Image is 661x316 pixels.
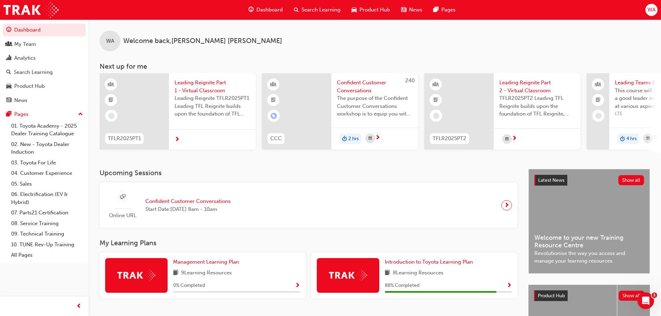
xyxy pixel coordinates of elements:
[14,110,28,118] div: Pages
[433,113,439,119] span: learningRecordVerb_NONE-icon
[596,80,601,89] span: people-icon
[8,189,86,207] a: 06. Electrification (EV & Hybrid)
[3,24,86,36] a: Dashboard
[499,79,575,94] span: Leading Reignite Part 2 - Virtual Classroom
[346,3,396,17] a: car-iconProduct Hub
[433,80,438,89] span: learningResourceType_INSTRUCTOR_LED-icon
[620,134,625,143] span: duration-icon
[271,80,276,89] span: learningResourceType_INSTRUCTOR_LED-icon
[243,3,288,17] a: guage-iconDashboard
[106,37,114,45] span: WA
[8,168,86,179] a: 04. Customer Experience
[3,52,86,65] a: Analytics
[8,207,86,218] a: 07. Parts21 Certification
[647,6,655,14] span: WA
[595,113,602,119] span: learningRecordVerb_NONE-icon
[6,41,11,48] span: people-icon
[8,179,86,189] a: 05. Sales
[271,113,277,119] span: learningRecordVerb_ENROLL-icon
[175,137,180,143] span: next-icon
[248,6,254,14] span: guage-icon
[424,73,581,150] a: TFLR2025PT2Leading Reignite Part 2 - Virtual ClassroomTFLR2025PT2 Leading TFL Reignite builds upo...
[3,94,86,107] a: News
[499,94,575,118] span: TFLR2025PT2 Leading TFL Reignite builds upon the foundation of TFL Reignite, reaffirming our comm...
[108,113,115,119] span: learningRecordVerb_NONE-icon
[3,2,59,18] img: Trak
[173,258,242,266] a: Management Learning Plan
[385,258,476,266] a: Introduction to Toyota Learning Plan
[645,4,658,16] button: WA
[596,96,601,105] span: booktick-icon
[534,290,644,301] a: Product HubShow all
[105,188,512,222] a: Online URLConfident Customer ConversationsStart Date:[DATE] 8am - 10am
[337,94,413,118] span: The purpose of the Confident Customer Conversations workshop is to equip you with tools to commun...
[14,40,36,48] div: My Team
[385,282,420,290] span: 88 % Completed
[538,177,565,183] span: Latest News
[329,270,367,281] img: Trak
[337,79,413,94] span: Confident Customer Conversations
[288,3,346,17] a: search-iconSearch Learning
[3,108,86,121] button: Pages
[3,80,86,93] a: Product Hub
[14,96,27,104] div: News
[618,175,644,185] button: Show all
[105,212,140,220] span: Online URL
[109,80,113,89] span: learningResourceType_INSTRUCTOR_LED-icon
[175,79,250,94] span: Leading Reignite Part 1 - Virtual Classroom
[78,110,83,119] span: up-icon
[295,281,300,290] button: Show Progress
[505,135,509,144] span: calendar-icon
[173,269,178,277] span: book-icon
[512,136,517,142] span: next-icon
[3,22,86,108] button: DashboardMy TeamAnalyticsSearch LearningProduct HubNews
[271,96,276,105] span: booktick-icon
[8,139,86,157] a: 02. New - Toyota Dealer Induction
[653,135,658,141] span: next-icon
[342,134,347,143] span: duration-icon
[6,69,11,76] span: search-icon
[433,6,439,14] span: pages-icon
[14,68,53,76] div: Search Learning
[348,135,359,143] span: 2 hrs
[270,135,282,143] span: CCC
[100,73,256,150] a: TFLR2025PT1Leading Reignite Part 1 - Virtual ClassroomLeading Reignite TFLR2025PT1 Leading TFL Re...
[3,38,86,51] a: My Team
[6,111,11,118] span: pages-icon
[507,283,512,289] span: Show Progress
[401,6,406,14] span: news-icon
[173,282,205,290] span: 0 % Completed
[433,96,438,105] span: booktick-icon
[100,239,517,247] h3: My Learning Plans
[428,3,461,17] a: pages-iconPages
[385,259,473,265] span: Introduction to Toyota Learning Plan
[6,83,11,89] span: car-icon
[108,135,141,143] span: TFLR2025PT1
[14,82,45,90] div: Product Hub
[8,121,86,139] a: 01. Toyota Academy - 2025 Dealer Training Catalogue
[538,293,565,299] span: Product Hub
[256,6,283,14] span: Dashboard
[393,269,443,277] span: 8 Learning Resources
[295,283,300,289] span: Show Progress
[637,292,654,309] iframe: Intercom live chat
[8,239,86,250] a: 10. TUNE Rev-Up Training
[3,66,86,79] a: Search Learning
[534,234,644,249] span: Welcome to your new Training Resource Centre
[385,269,390,277] span: book-icon
[302,6,340,14] span: Search Learning
[396,3,428,17] a: news-iconNews
[8,250,86,261] a: All Pages
[14,54,36,62] div: Analytics
[175,94,250,118] span: Leading Reignite TFLR2025PT1 Leading TFL Reignite builds upon the foundation of TFL Reignite, rea...
[359,6,390,14] span: Product Hub
[294,6,299,14] span: search-icon
[652,292,657,298] span: 1
[262,73,418,150] a: 240CCCConfident Customer ConversationsThe purpose of the Confident Customer Conversations worksho...
[145,197,231,205] span: Confident Customer Conversations
[504,200,509,210] span: next-icon
[375,135,380,141] span: next-icon
[6,27,11,33] span: guage-icon
[109,96,113,105] span: booktick-icon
